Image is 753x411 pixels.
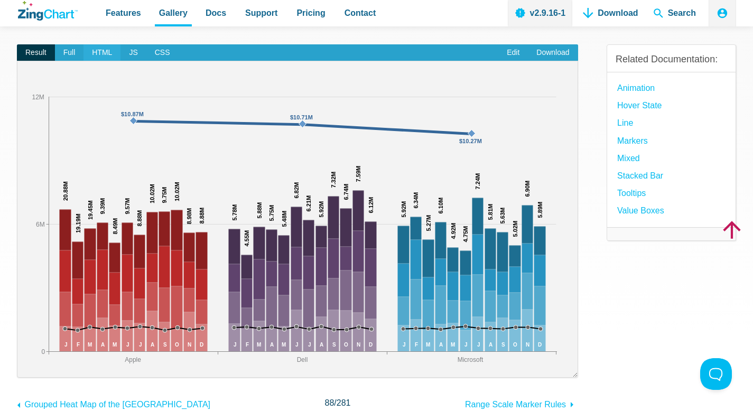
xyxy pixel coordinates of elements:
span: 281 [337,398,351,407]
a: Download [528,44,578,61]
span: Result [17,44,55,61]
h3: Related Documentation: [616,53,727,66]
span: Support [245,6,277,20]
iframe: Toggle Customer Support [700,358,732,390]
span: Contact [345,6,376,20]
span: Full [55,44,84,61]
span: 88 [324,398,334,407]
span: Grouped Heat Map of the [GEOGRAPHIC_DATA] [24,400,210,409]
a: Tooltips [617,186,646,200]
span: / [324,396,350,410]
span: CSS [146,44,179,61]
a: Value Boxes [617,203,664,218]
a: hover state [617,98,662,113]
a: Markers [617,134,648,148]
span: JS [120,44,146,61]
a: Mixed [617,151,640,165]
a: Stacked Bar [617,169,663,183]
a: Line [617,116,633,130]
div: ​ [17,61,578,377]
span: Range Scale Marker Rules [465,400,566,409]
span: Features [106,6,141,20]
a: Animation [617,81,655,95]
a: Edit [498,44,528,61]
span: Gallery [159,6,188,20]
span: Docs [206,6,226,20]
span: Pricing [296,6,325,20]
a: ZingChart Logo. Click to return to the homepage [18,1,78,21]
span: HTML [83,44,120,61]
